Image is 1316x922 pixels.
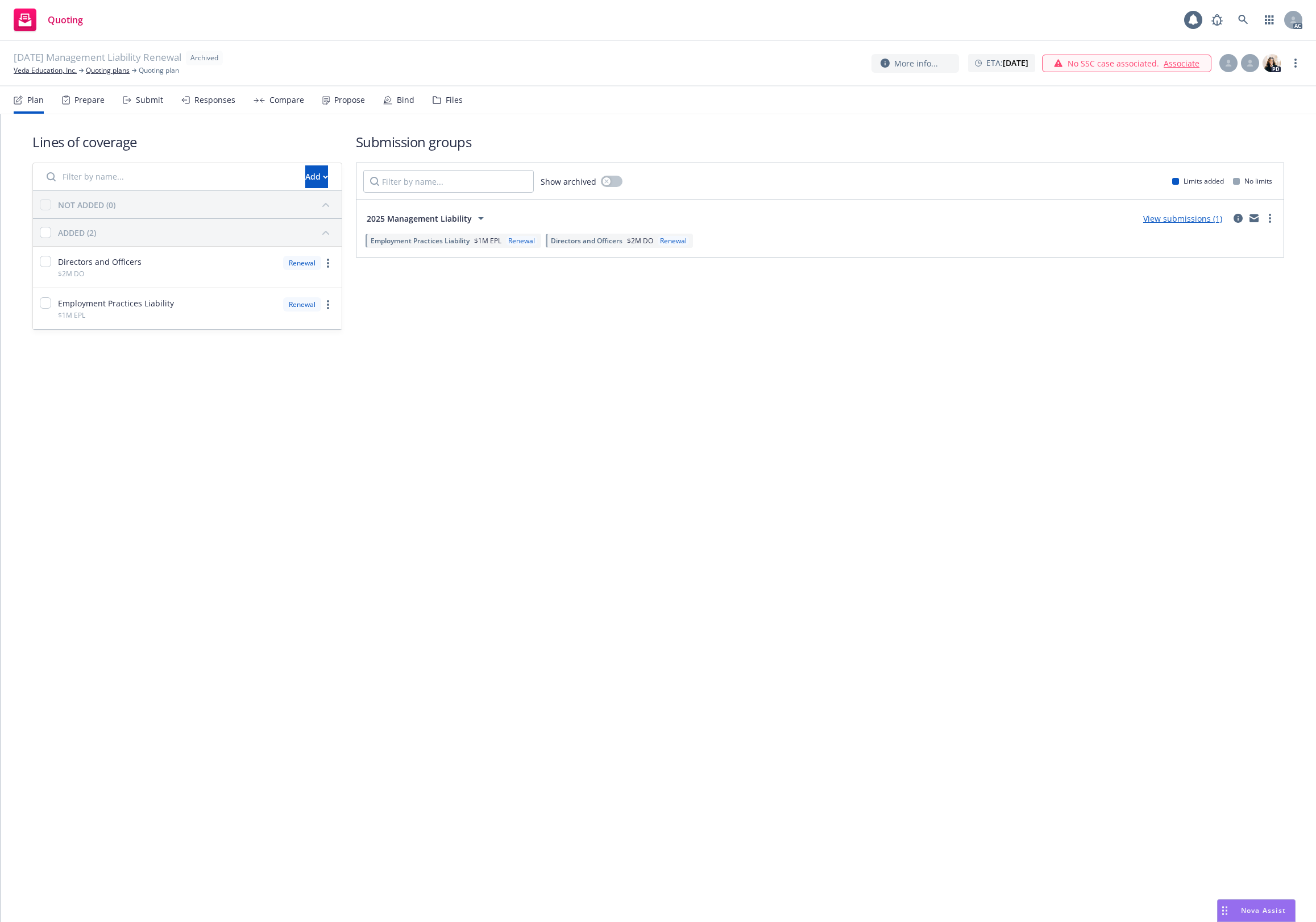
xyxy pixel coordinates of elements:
[9,4,88,36] a: Quoting
[305,165,328,188] button: Add
[14,65,77,76] a: Veda Education, Inc.
[1164,57,1199,69] a: Associate
[1003,57,1028,68] strong: [DATE]
[58,269,84,279] span: $2M DO
[1241,906,1286,915] span: Nova Assist
[1068,57,1159,69] span: No SSC case associated.
[58,196,335,214] button: NOT ADDED (0)
[58,223,335,242] button: ADDED (2)
[334,95,365,105] div: Propose
[1172,176,1224,186] div: Limits added
[321,256,335,270] a: more
[1289,56,1302,70] a: more
[474,236,501,246] span: $1M EPL
[48,15,83,24] span: Quoting
[58,199,115,211] div: NOT ADDED (0)
[27,95,44,105] div: Plan
[658,236,689,246] div: Renewal
[1247,211,1261,225] a: mail
[305,166,328,188] div: Add
[363,170,534,193] input: Filter by name...
[1206,9,1228,31] a: Report a Bug
[40,165,298,188] input: Filter by name...
[356,132,1285,151] h1: Submission groups
[1233,176,1272,186] div: No limits
[627,236,653,246] span: $2M DO
[894,57,938,69] span: More info...
[32,132,342,151] h1: Lines of coverage
[541,176,596,188] span: Show archived
[321,298,335,312] a: more
[1232,9,1255,31] a: Search
[363,207,491,230] button: 2025 Management Liability
[283,256,321,270] div: Renewal
[86,65,130,76] a: Quoting plans
[194,95,235,105] div: Responses
[367,213,472,225] span: 2025 Management Liability
[986,57,1028,69] span: ETA :
[1263,54,1281,72] img: photo
[506,236,537,246] div: Renewal
[1143,213,1222,224] a: View submissions (1)
[283,297,321,312] div: Renewal
[371,236,470,246] span: Employment Practices Liability
[1217,899,1296,922] button: Nova Assist
[1263,211,1277,225] a: more
[58,227,96,239] div: ADDED (2)
[551,236,622,246] span: Directors and Officers
[58,297,174,309] span: Employment Practices Liability
[58,256,142,268] span: Directors and Officers
[1218,900,1232,921] div: Drag to move
[139,65,179,76] span: Quoting plan
[269,95,304,105] div: Compare
[397,95,414,105] div: Bind
[446,95,463,105] div: Files
[1231,211,1245,225] a: circleInformation
[871,54,959,73] button: More info...
[14,51,181,65] span: [DATE] Management Liability Renewal
[190,53,218,63] span: Archived
[58,310,85,320] span: $1M EPL
[136,95,163,105] div: Submit
[74,95,105,105] div: Prepare
[1258,9,1281,31] a: Switch app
